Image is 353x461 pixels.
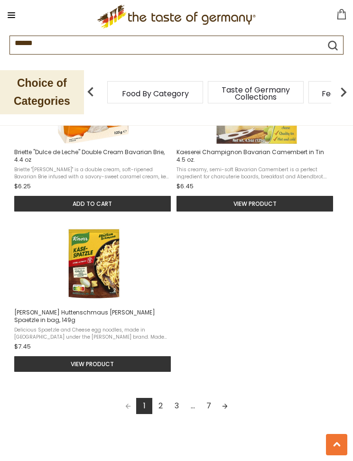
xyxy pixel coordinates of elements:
[14,223,174,372] a: Knorr Huttenschmaus Kaiser Spaetzle in bag, 149g
[14,166,172,179] span: Briette "[PERSON_NAME]" is a double cream, soft-ripened Bavarian Brie infused with a savory-sweet...
[176,196,333,212] button: View product
[122,90,189,97] a: Food By Category
[7,398,346,417] div: Pagination
[176,148,334,164] span: Kaeserei Champignon Bavarian Camembert in Tin 4.5 oz.
[201,398,217,414] a: 7
[54,223,134,304] img: Knorr Huttenschmaus Kaiser Spaetzle
[14,196,171,212] button: Add to cart
[14,356,171,372] button: View product
[334,83,353,101] img: next arrow
[14,309,172,324] span: [PERSON_NAME] Huttenschmaus [PERSON_NAME] Spaetzle in bag, 149g
[14,63,174,212] a: Briette
[176,182,194,191] span: $6.45
[168,398,185,414] a: 3
[152,398,168,414] a: 2
[185,398,201,414] span: ...
[14,148,172,164] span: Briette "Dulce de Leche" Double Cream Bavarian Brie, 4.4 oz
[14,182,31,191] span: $6.25
[14,326,172,340] span: Delicious Spaetzle and Cheese egg noodles, made in [GEOGRAPHIC_DATA] under the [PERSON_NAME] bran...
[136,398,152,414] a: 1
[14,342,31,351] span: $7.45
[217,398,233,414] a: Next page
[176,63,336,212] a: Kaeserei Champignon Bavarian Camembert in Tin 4.5 oz.
[176,166,334,179] span: This creamy, semi-soft Bavarian Camembert is a perfect ingredient for charcuterie boards, breakfa...
[81,83,100,101] img: previous arrow
[218,86,294,101] a: Taste of Germany Collections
